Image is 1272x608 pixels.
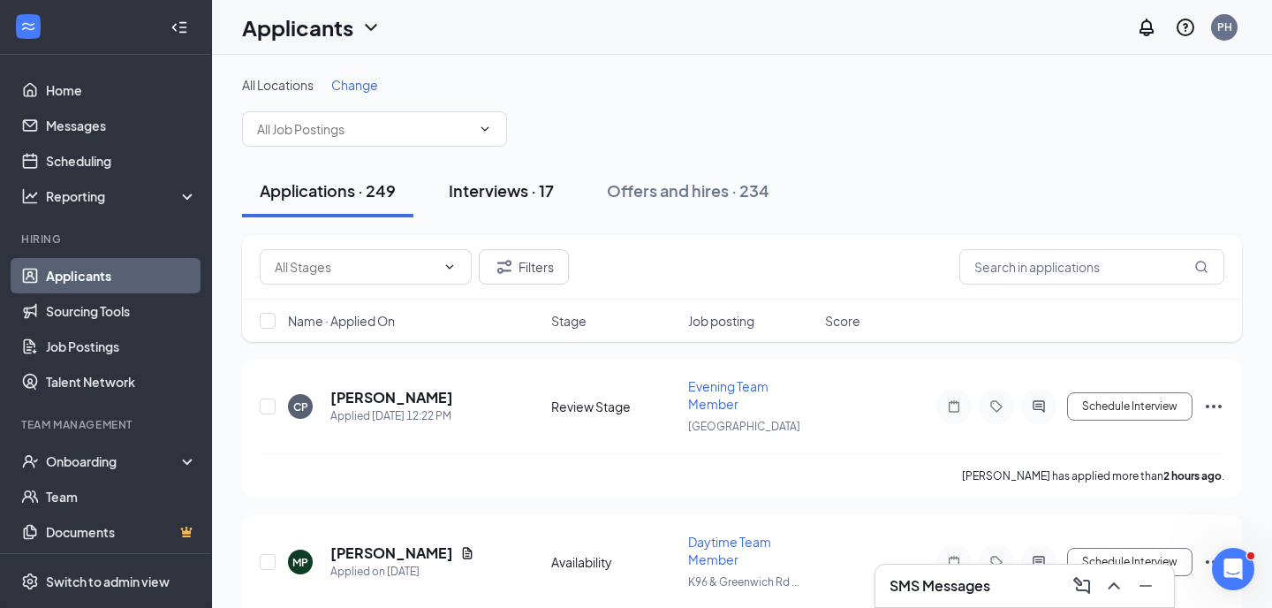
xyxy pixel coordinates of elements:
p: [PERSON_NAME] has applied more than . [962,468,1224,483]
h5: [PERSON_NAME] [330,543,453,563]
a: Messages [46,108,197,143]
div: Onboarding [46,452,182,470]
span: Stage [551,312,587,330]
span: Score [825,312,860,330]
a: Scheduling [46,143,197,179]
svg: Notifications [1136,17,1157,38]
span: K96 & Greenwich Rd ... [688,575,799,589]
div: Applications · 249 [260,179,396,201]
div: Review Stage [551,398,678,415]
svg: ComposeMessage [1071,575,1093,597]
button: Minimize [1132,572,1160,600]
svg: MagnifyingGlass [1194,260,1208,274]
svg: QuestionInfo [1175,17,1196,38]
div: Hiring [21,232,193,247]
input: All Stages [275,257,435,277]
a: Team [46,479,197,514]
svg: WorkstreamLogo [19,18,37,35]
button: ComposeMessage [1068,572,1096,600]
span: Evening Team Member [688,378,768,412]
svg: UserCheck [21,452,39,470]
div: Offers and hires · 234 [607,179,769,201]
svg: Note [943,555,965,569]
a: Talent Network [46,364,197,399]
a: Applicants [46,258,197,293]
svg: Filter [494,256,515,277]
span: All Locations [242,77,314,93]
svg: ActiveChat [1028,555,1049,569]
svg: ChevronDown [478,122,492,136]
span: Daytime Team Member [688,534,771,567]
svg: ActiveChat [1028,399,1049,414]
div: Team Management [21,417,193,432]
div: Reporting [46,187,198,205]
b: 2 hours ago [1163,469,1222,483]
a: SurveysCrown [46,550,197,585]
a: Job Postings [46,329,197,364]
svg: Note [943,399,965,414]
span: Name · Applied On [288,312,395,330]
span: [GEOGRAPHIC_DATA] [688,420,800,433]
h5: [PERSON_NAME] [330,388,453,407]
svg: Collapse [170,19,188,36]
svg: ChevronUp [1103,575,1124,597]
svg: Tag [986,399,1007,414]
div: Switch to admin view [46,573,170,590]
svg: Ellipses [1203,396,1224,417]
a: Sourcing Tools [46,293,197,329]
div: MP [292,555,308,570]
svg: Settings [21,573,39,590]
svg: ChevronDown [443,260,457,274]
button: Schedule Interview [1067,548,1192,576]
div: Applied on [DATE] [330,563,474,581]
iframe: Intercom live chat [1212,548,1254,590]
a: Home [46,72,197,108]
span: Job posting [688,312,754,330]
svg: ChevronDown [360,17,382,38]
h1: Applicants [242,12,353,42]
div: PH [1217,19,1232,34]
svg: Document [460,546,474,560]
span: Change [331,77,378,93]
div: Applied [DATE] 12:22 PM [330,407,453,425]
svg: Ellipses [1203,551,1224,573]
a: DocumentsCrown [46,514,197,550]
div: Interviews · 17 [449,179,554,201]
div: CP [293,399,308,414]
button: ChevronUp [1100,572,1128,600]
svg: Analysis [21,187,39,205]
button: Filter Filters [479,249,569,285]
input: All Job Postings [257,119,471,139]
svg: Tag [986,555,1007,569]
h3: SMS Messages [890,576,990,596]
div: Availability [551,553,678,571]
button: Schedule Interview [1067,392,1192,421]
svg: Minimize [1135,575,1156,597]
input: Search in applications [959,249,1224,285]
